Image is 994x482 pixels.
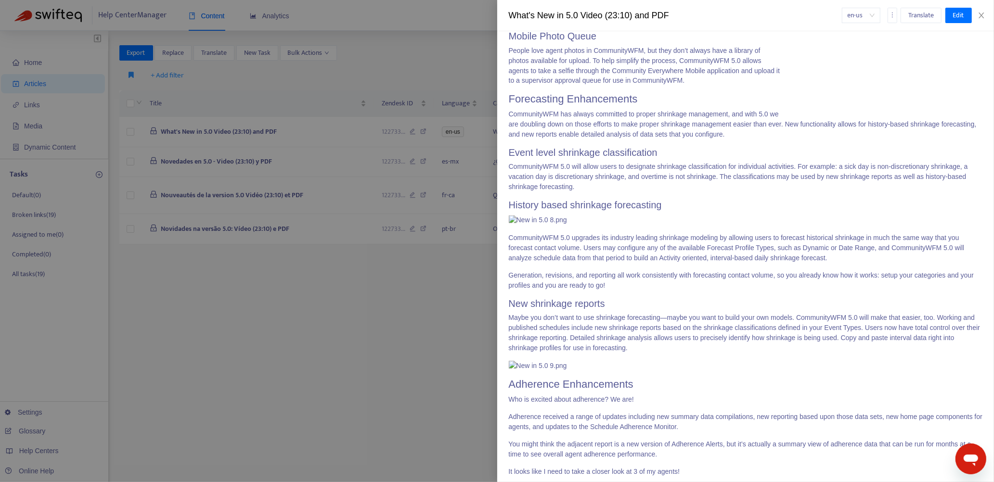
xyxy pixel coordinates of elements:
[509,9,842,22] div: What's New in 5.0 Video (23:10) and PDF
[509,378,983,391] h1: Adherence Enhancements
[509,46,983,86] p: People love agent photos in CommunityWFM, but they don’t always have a library of photos availabl...
[509,412,983,432] p: Adherence received a range of updates including new summary data compilations, new reporting base...
[509,467,983,477] p: It looks like I need to take a closer look at 3 of my agents!
[978,12,985,19] span: close
[848,8,875,23] span: en-us
[955,444,986,474] iframe: Button to launch messaging window
[509,200,983,211] h2: History based shrinkage forecasting
[509,270,983,291] p: Generation, revisions, and reporting all work consistently with forecasting contact volume, so yo...
[509,361,567,371] img: New in 5.0 9.png
[509,93,983,106] h1: Forecasting Enhancements
[509,439,983,459] p: You might think the adjacent report is a new version of Adherence Alerts, but it’s actually a sum...
[908,10,934,21] span: Translate
[509,147,983,159] h2: Event level shrinkage classification
[901,8,942,23] button: Translate
[509,30,983,42] h2: Mobile Photo Queue
[888,8,897,23] button: more
[509,110,983,140] p: CommunityWFM has always committed to proper shrinkage management, and with 5.0 we are doubling do...
[509,298,983,309] h2: New shrinkage reports
[945,8,972,23] button: Edit
[889,12,896,18] span: more
[509,313,983,353] p: Maybe you don’t want to use shrinkage forecasting—maybe you want to build your own models. Commun...
[953,10,964,21] span: Edit
[509,233,983,263] p: CommunityWFM 5.0 upgrades its industry leading shrinkage modeling by allowing users to forecast h...
[509,216,567,226] img: New in 5.0 8.png
[509,394,983,405] p: Who is excited about adherence? We are!
[509,162,983,192] p: CommunityWFM 5.0 will allow users to designate shrinkage classification for individual activities...
[975,11,988,20] button: Close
